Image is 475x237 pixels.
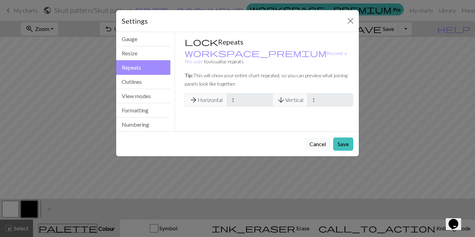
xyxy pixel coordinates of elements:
span: workspace_premium [185,48,327,58]
button: Close [345,15,356,26]
button: Formatting [116,103,170,118]
strong: Tip: [185,72,193,78]
a: Become a Pro user [185,50,347,64]
button: View modes [116,89,170,103]
button: Repeats [116,60,170,75]
iframe: chat widget [446,209,468,230]
button: Numbering [116,118,170,132]
span: arrow_forward [189,95,198,105]
small: This will show your entire chart repeated, so you can preview what joining panels look like toget... [185,72,347,87]
button: Gauge [116,32,170,46]
h5: Repeats [185,38,354,46]
h5: Settings [122,16,148,26]
button: Cancel [305,137,330,151]
span: Horizontal [185,93,227,106]
span: arrow_downward [277,95,285,105]
button: Outlines [116,75,170,89]
span: Vertical [272,93,308,106]
button: Save [333,137,353,151]
button: Resize [116,46,170,61]
small: to visualise repeats [185,50,347,64]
